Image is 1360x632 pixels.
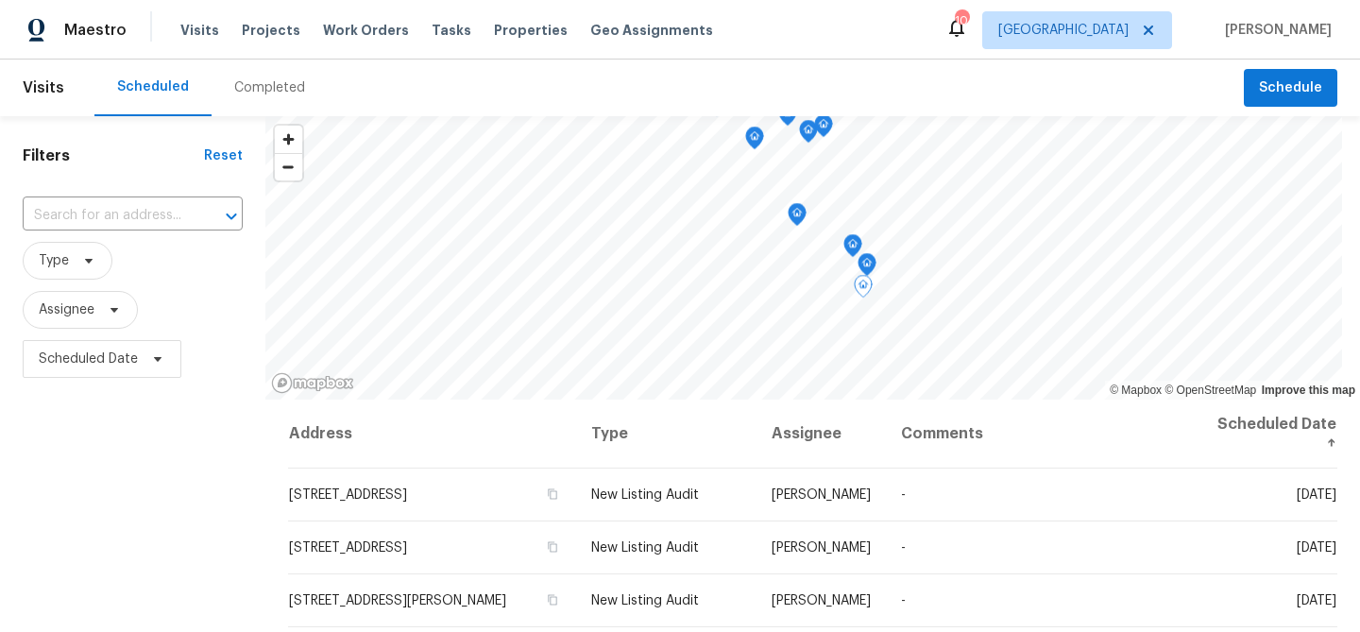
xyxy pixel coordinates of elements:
span: Type [39,251,69,270]
button: Schedule [1244,69,1337,108]
button: Copy Address [544,591,561,608]
a: Improve this map [1262,384,1355,397]
a: Mapbox [1110,384,1162,397]
button: Copy Address [544,538,561,555]
span: [PERSON_NAME] [772,488,871,502]
div: Map marker [843,234,862,264]
button: Copy Address [544,486,561,503]
span: New Listing Audit [591,541,699,555]
span: [DATE] [1297,541,1336,555]
canvas: Map [265,116,1342,400]
span: [DATE] [1297,488,1336,502]
span: New Listing Audit [591,488,699,502]
span: Maestro [64,21,127,40]
span: Visits [180,21,219,40]
span: - [901,488,906,502]
div: Map marker [745,127,764,156]
a: Mapbox homepage [271,372,354,394]
span: Geo Assignments [590,21,713,40]
span: [STREET_ADDRESS] [289,541,407,555]
span: [PERSON_NAME] [772,594,871,607]
th: Type [576,400,756,469]
span: New Listing Audit [591,594,699,607]
div: Map marker [814,114,833,144]
span: Visits [23,67,64,109]
th: Scheduled Date ↑ [1200,400,1337,469]
div: Map marker [858,253,876,282]
button: Zoom in [275,126,302,153]
span: Work Orders [323,21,409,40]
span: Tasks [432,24,471,37]
span: [STREET_ADDRESS][PERSON_NAME] [289,594,506,607]
div: Reset [204,146,243,165]
div: Map marker [854,275,873,304]
span: [STREET_ADDRESS] [289,488,407,502]
div: Map marker [799,120,818,149]
span: Projects [242,21,300,40]
button: Zoom out [275,153,302,180]
div: Completed [234,78,305,97]
div: 10 [955,11,968,30]
th: Assignee [756,400,886,469]
h1: Filters [23,146,204,165]
span: - [901,541,906,555]
span: [DATE] [1297,594,1336,607]
span: [PERSON_NAME] [772,541,871,555]
span: Scheduled Date [39,350,138,368]
div: Map marker [778,103,797,132]
span: [PERSON_NAME] [1217,21,1332,40]
th: Comments [886,400,1200,469]
span: Assignee [39,300,94,319]
span: [GEOGRAPHIC_DATA] [998,21,1129,40]
span: Properties [494,21,568,40]
span: - [901,594,906,607]
button: Open [218,203,245,230]
div: Scheduled [117,77,189,96]
span: Schedule [1259,77,1322,100]
input: Search for an address... [23,201,190,231]
th: Address [288,400,576,469]
a: OpenStreetMap [1164,384,1256,397]
div: Map marker [788,203,807,232]
span: Zoom out [275,154,302,180]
